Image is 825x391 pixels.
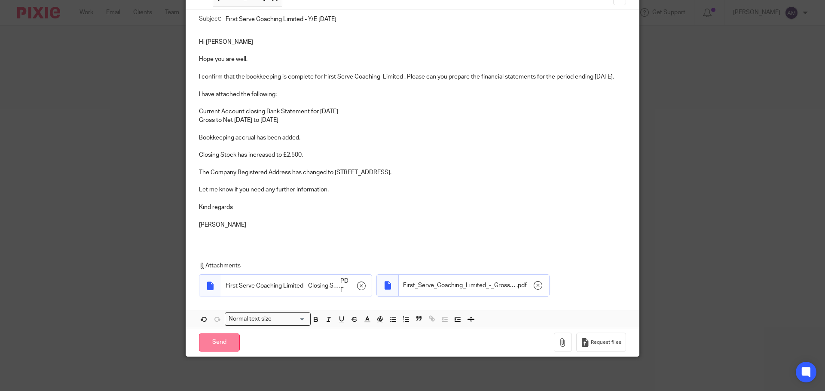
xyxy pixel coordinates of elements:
p: The Company Registered Address has changed to [STREET_ADDRESS]. [199,168,626,177]
p: Hi [PERSON_NAME] [199,38,626,46]
input: Send [199,333,240,352]
span: PDF [340,277,351,294]
span: First Serve Coaching Limited - Closing Statement [DATE] [226,282,339,290]
div: . [221,275,372,297]
p: Gross to Net [DATE] to [DATE] [199,116,626,124]
span: First_Serve_Coaching_Limited_-_Gross_To_Net [DATE] to [DATE] [403,281,516,290]
p: Let me know if you need any further information. [199,185,626,194]
span: Request files [591,339,621,346]
p: Hope you are well. [199,55,626,64]
p: Current Account closing Bank Statement for [DATE] [199,107,626,116]
p: [PERSON_NAME] [199,221,626,229]
span: Normal text size [227,315,274,324]
p: Closing Stock has increased to £2,500. [199,151,626,159]
div: . [399,275,549,296]
p: Bookkeeping accrual has been added. [199,133,626,142]
div: Search for option [225,312,311,326]
input: Search for option [275,315,306,324]
p: Kind regards [199,203,626,212]
label: Subject: [199,15,221,23]
span: pdf [518,281,527,290]
button: Request files [576,333,626,352]
p: I have attached the following: [199,90,626,99]
p: Attachments [199,261,614,270]
p: I confirm that the bookkeeping is complete for First Serve Coaching Limited . Please can you prep... [199,73,626,81]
